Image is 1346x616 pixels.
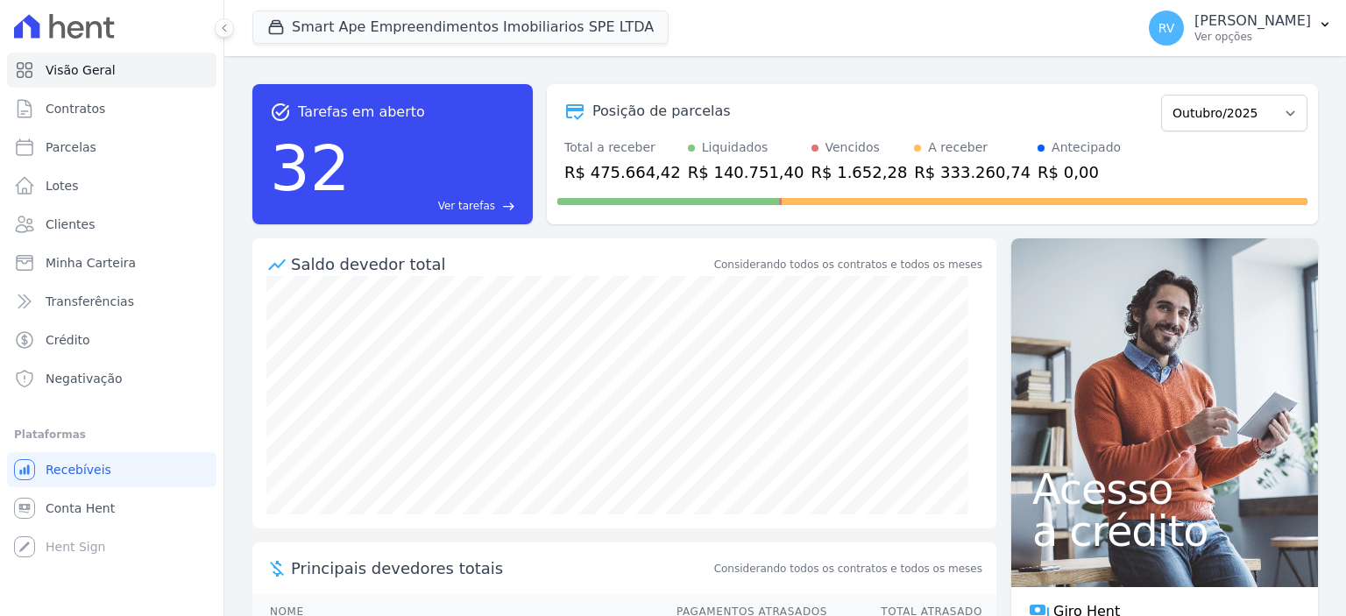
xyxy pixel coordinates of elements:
[46,177,79,195] span: Lotes
[714,561,982,577] span: Considerando todos os contratos e todos os meses
[914,160,1031,184] div: R$ 333.260,74
[702,138,769,157] div: Liquidados
[7,53,216,88] a: Visão Geral
[1194,12,1311,30] p: [PERSON_NAME]
[1032,510,1297,552] span: a crédito
[46,100,105,117] span: Contratos
[252,11,669,44] button: Smart Ape Empreendimentos Imobiliarios SPE LTDA
[1032,468,1297,510] span: Acesso
[46,370,123,387] span: Negativação
[46,331,90,349] span: Crédito
[714,257,982,273] div: Considerando todos os contratos e todos os meses
[564,138,681,157] div: Total a receber
[46,461,111,478] span: Recebíveis
[592,101,731,122] div: Posição de parcelas
[46,216,95,233] span: Clientes
[46,254,136,272] span: Minha Carteira
[564,160,681,184] div: R$ 475.664,42
[1158,22,1175,34] span: RV
[502,200,515,213] span: east
[1038,160,1121,184] div: R$ 0,00
[1194,30,1311,44] p: Ver opções
[270,123,351,214] div: 32
[291,252,711,276] div: Saldo devedor total
[46,293,134,310] span: Transferências
[7,245,216,280] a: Minha Carteira
[46,499,115,517] span: Conta Hent
[291,556,711,580] span: Principais devedores totais
[438,198,495,214] span: Ver tarefas
[46,138,96,156] span: Parcelas
[811,160,908,184] div: R$ 1.652,28
[7,452,216,487] a: Recebíveis
[1135,4,1346,53] button: RV [PERSON_NAME] Ver opções
[688,160,804,184] div: R$ 140.751,40
[358,198,515,214] a: Ver tarefas east
[298,102,425,123] span: Tarefas em aberto
[1052,138,1121,157] div: Antecipado
[7,322,216,358] a: Crédito
[7,91,216,126] a: Contratos
[7,284,216,319] a: Transferências
[270,102,291,123] span: task_alt
[7,361,216,396] a: Negativação
[7,130,216,165] a: Parcelas
[7,168,216,203] a: Lotes
[46,61,116,79] span: Visão Geral
[928,138,988,157] div: A receber
[7,207,216,242] a: Clientes
[7,491,216,526] a: Conta Hent
[825,138,880,157] div: Vencidos
[14,424,209,445] div: Plataformas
